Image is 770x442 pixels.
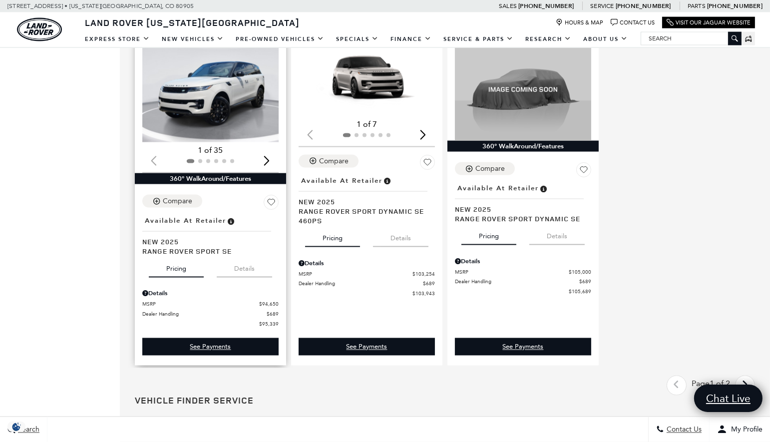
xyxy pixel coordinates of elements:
div: Next slide [416,124,430,146]
span: $105,000 [569,268,591,276]
a: [PHONE_NUMBER] [518,2,574,10]
div: undefined - Range Rover Sport SE [142,338,279,356]
span: $103,943 [412,290,435,298]
a: See Payments [299,338,435,356]
img: 2025 LAND ROVER Range Rover Sport Dynamic SE [455,38,591,141]
a: Land Rover [US_STATE][GEOGRAPHIC_DATA] [79,16,306,28]
a: MSRP $103,254 [299,270,435,278]
input: Search [641,32,741,44]
span: My Profile [727,426,763,434]
a: Contact Us [611,19,655,26]
nav: Main Navigation [79,30,634,48]
a: Dealer Handling $689 [142,311,279,318]
a: Chat Live [694,385,763,412]
span: MSRP [142,301,259,308]
button: pricing tab [149,256,204,278]
button: Open user profile menu [710,417,770,442]
a: See Payments [142,338,279,356]
button: Save Vehicle [420,155,435,174]
span: Available at Retailer [145,215,226,226]
a: Service & Parts [437,30,519,48]
span: New 2025 [142,237,271,246]
button: Compare Vehicle [299,155,359,168]
div: 360° WalkAround/Features [135,173,286,184]
img: Land Rover [17,18,62,41]
span: Sales [499,2,517,9]
span: Service [590,2,614,9]
span: Dealer Handling [299,280,423,288]
a: Available at RetailerNew 2025Range Rover Sport Dynamic SE 460PS [299,174,435,225]
span: Range Rover Sport Dynamic SE [455,214,584,223]
a: Available at RetailerNew 2025Range Rover Sport Dynamic SE [455,181,591,223]
span: Contact Us [664,426,702,434]
span: Range Rover Sport SE [142,246,271,256]
section: Click to Open Cookie Consent Modal [5,422,28,432]
img: Opt-Out Icon [5,422,28,432]
span: New 2025 [455,204,584,214]
a: Dealer Handling $689 [455,278,591,286]
span: Range Rover Sport Dynamic SE 460PS [299,206,427,225]
span: MSRP [299,270,412,278]
button: Save Vehicle [264,195,279,214]
a: $103,943 [299,290,435,298]
span: New 2025 [299,197,427,206]
span: $103,254 [412,270,435,278]
div: Pricing Details - Range Rover Sport SE [142,289,279,298]
a: EXPRESS STORE [79,30,156,48]
button: pricing tab [305,225,360,247]
a: [PHONE_NUMBER] [616,2,671,10]
h3: Vehicle Finder Service [135,396,755,407]
span: $105,689 [569,288,591,296]
button: details tab [217,256,272,278]
a: Hours & Map [556,19,603,26]
button: details tab [529,223,585,245]
div: Compare [319,157,349,166]
span: Vehicle is in stock and ready for immediate delivery. Due to demand, availability is subject to c... [383,175,391,186]
div: Compare [475,164,505,173]
span: $95,339 [259,321,279,328]
div: 1 / 2 [142,38,281,142]
span: Dealer Handling [455,278,579,286]
span: Available at Retailer [301,175,383,186]
a: $105,689 [455,288,591,296]
a: MSRP $105,000 [455,268,591,276]
span: Land Rover [US_STATE][GEOGRAPHIC_DATA] [85,16,300,28]
div: undefined - Range Rover Sport Dynamic SE [455,338,591,356]
button: Compare Vehicle [455,162,515,175]
img: 2025 LAND ROVER Range Rover Sport Dynamic SE 460PS 1 [299,38,437,116]
span: Dealer Handling [142,311,267,318]
div: 1 of 35 [142,145,279,156]
a: [STREET_ADDRESS] • [US_STATE][GEOGRAPHIC_DATA], CO 80905 [7,2,194,9]
button: pricing tab [461,223,516,245]
img: 2025 LAND ROVER Range Rover Sport SE 1 [142,38,281,142]
span: $689 [267,311,279,318]
a: Dealer Handling $689 [299,280,435,288]
a: Pre-Owned Vehicles [230,30,330,48]
a: Available at RetailerNew 2025Range Rover Sport SE [142,214,279,256]
a: Specials [330,30,385,48]
a: Finance [385,30,437,48]
span: Chat Live [701,392,756,405]
button: details tab [373,225,428,247]
div: 1 / 2 [299,38,437,116]
span: Available at Retailer [457,183,539,194]
div: 1 of 7 [299,119,435,130]
a: next page [735,377,756,395]
div: Page 1 of 2 [687,376,735,396]
div: Next slide [260,150,274,172]
button: Save Vehicle [576,162,591,181]
a: Visit Our Jaguar Website [667,19,751,26]
a: Research [519,30,577,48]
a: $95,339 [142,321,279,328]
a: [PHONE_NUMBER] [707,2,763,10]
span: Vehicle is in stock and ready for immediate delivery. Due to demand, availability is subject to c... [226,215,235,226]
a: About Us [577,30,634,48]
div: Compare [163,197,192,206]
a: See Payments [455,338,591,356]
div: undefined - Range Rover Sport Dynamic SE 460PS [299,338,435,356]
span: $94,650 [259,301,279,308]
span: $689 [579,278,591,286]
span: Vehicle is in stock and ready for immediate delivery. Due to demand, availability is subject to c... [539,183,548,194]
a: land-rover [17,18,62,41]
div: 360° WalkAround/Features [447,141,599,152]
